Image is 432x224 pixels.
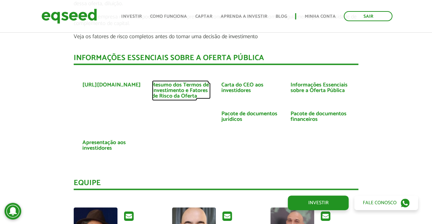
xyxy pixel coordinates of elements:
a: Pacote de documentos financeiros [291,111,350,122]
a: Apresentação aos investidores [82,140,141,151]
a: Blog [275,14,287,19]
a: Captar [195,14,212,19]
a: Resumo dos Termos de Investimento e Fatores de Risco da Oferta [152,82,211,99]
a: [URL][DOMAIN_NAME] [82,82,141,88]
a: Sair [344,11,392,21]
a: Minha conta [304,14,335,19]
a: Aprenda a investir [220,14,267,19]
a: Informações Essenciais sobre a Oferta Pública [291,82,350,93]
a: Carta do CEO aos investidores [221,82,280,93]
a: Investir [121,14,141,19]
a: Fale conosco [354,196,418,210]
p: Veja os fatores de risco completos antes do tomar uma decisão de investimento [74,33,358,40]
a: Investir [288,196,349,210]
a: Pacote de documentos jurídicos [221,111,280,122]
div: INFORMAÇÕES ESSENCIAIS SOBRE A OFERTA PÚBLICA [74,54,358,65]
a: Como funciona [150,14,187,19]
img: EqSeed [41,7,97,25]
div: Equipe [74,179,358,190]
